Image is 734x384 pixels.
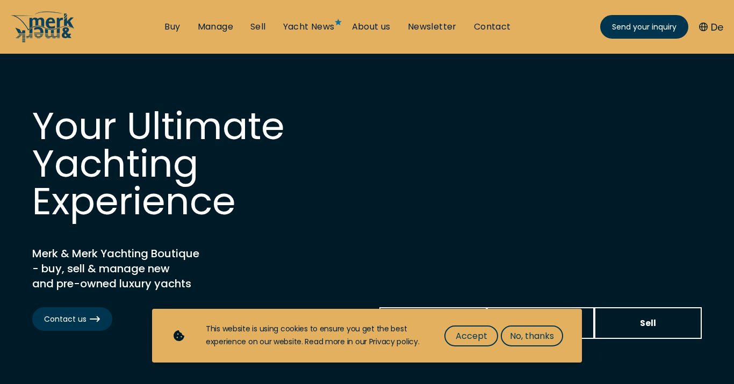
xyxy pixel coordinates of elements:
span: Send your inquiry [612,21,677,33]
a: About us [352,21,391,33]
a: Manage [487,307,594,339]
span: Accept [456,329,487,343]
h1: Your Ultimate Yachting Experience [32,107,355,220]
a: Sell [250,21,266,33]
a: Sell [594,307,702,339]
button: Accept [444,325,498,346]
a: Buy [379,307,487,339]
button: De [699,20,723,34]
h2: Merk & Merk Yachting Boutique - buy, sell & manage new and pre-owned luxury yachts [32,246,301,291]
a: Newsletter [408,21,457,33]
span: Contact us [44,314,100,325]
div: This website is using cookies to ensure you get the best experience on our website. Read more in ... [206,323,423,349]
a: Privacy policy [369,336,418,347]
span: Sell [640,316,656,330]
button: No, thanks [501,325,563,346]
a: Yacht News [283,21,335,33]
span: No, thanks [510,329,554,343]
a: Buy [164,21,180,33]
a: Send your inquiry [600,15,688,39]
a: Manage [198,21,233,33]
a: Contact [474,21,511,33]
a: Contact us [32,307,112,331]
